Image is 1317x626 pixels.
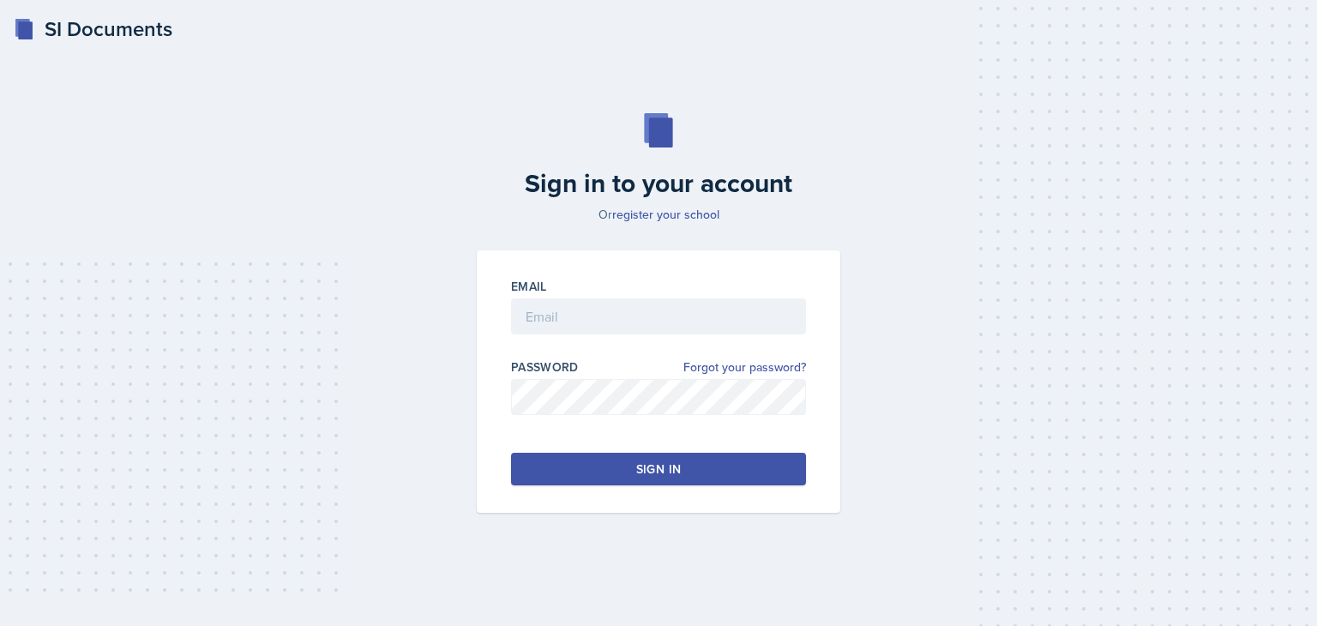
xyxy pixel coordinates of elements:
label: Password [511,358,579,376]
button: Sign in [511,453,806,485]
a: Forgot your password? [683,358,806,376]
label: Email [511,278,547,295]
h2: Sign in to your account [466,168,851,199]
p: Or [466,206,851,223]
a: SI Documents [14,14,172,45]
input: Email [511,298,806,334]
div: Sign in [636,460,681,478]
a: register your school [612,206,719,223]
